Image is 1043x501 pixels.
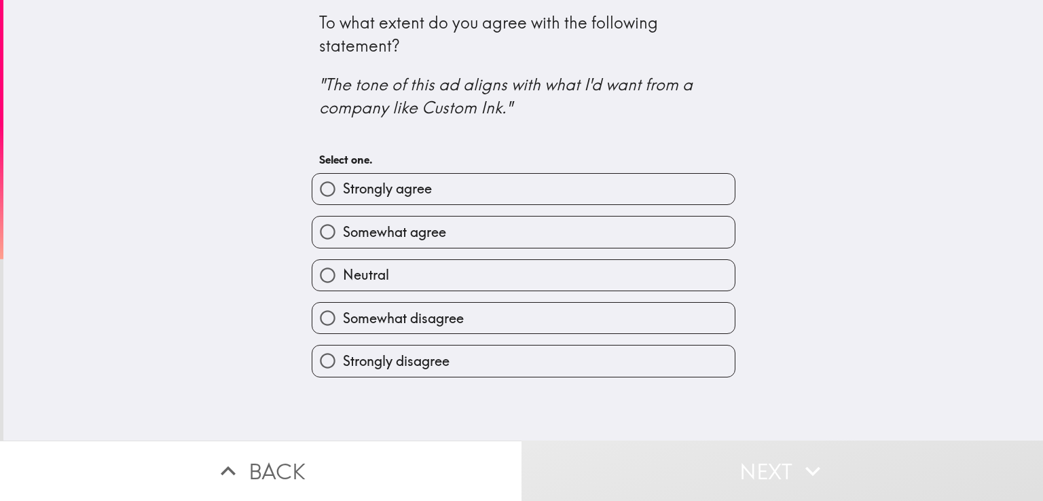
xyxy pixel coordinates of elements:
button: Next [521,441,1043,501]
div: To what extent do you agree with the following statement? [319,12,728,119]
span: Somewhat agree [343,223,446,242]
i: "The tone of this ad aligns with what I'd want from a company like Custom Ink." [319,74,697,117]
button: Strongly agree [312,174,735,204]
button: Somewhat disagree [312,303,735,333]
span: Strongly agree [343,179,432,198]
span: Somewhat disagree [343,309,464,328]
span: Neutral [343,265,389,284]
span: Strongly disagree [343,352,450,371]
button: Neutral [312,260,735,291]
button: Somewhat agree [312,217,735,247]
h6: Select one. [319,152,728,167]
button: Strongly disagree [312,346,735,376]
